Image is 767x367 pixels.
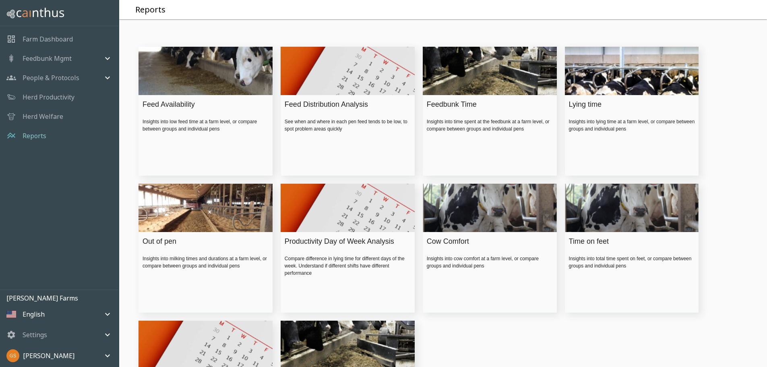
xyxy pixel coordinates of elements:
img: Productivity Day of Week Analysis [281,174,415,242]
a: Reports [23,131,46,141]
img: Time on feet [565,174,699,242]
div: Time on feet [569,236,691,247]
div: Lying time [569,99,691,110]
img: Feed Distribution Analysis [281,37,415,105]
div: Feedbunk Time [427,99,549,110]
p: [PERSON_NAME] [23,351,74,361]
p: Feedbunk Mgmt [23,54,72,63]
div: Productivity Day of Week Analysis [285,236,407,247]
a: Herd Productivity [23,92,74,102]
p: Settings [23,330,47,340]
div: See when and where in each pen feed tends to be low, to spot problem areas quickly [285,118,411,133]
img: Feed Availability [139,37,273,105]
p: English [23,309,45,319]
div: Feed Distribution Analysis [285,99,407,110]
div: Out of pen [143,236,265,247]
div: Insights into milking times and durations at a farm level, or compare between groups and individu... [143,255,269,270]
p: People & Protocols [23,73,79,83]
div: Cow Comfort [427,236,549,247]
img: Lying time [565,37,699,105]
div: Insights into total time spent on feet, or compare between groups and individual pens [569,255,695,270]
div: Insights into cow comfort at a farm level, or compare groups and individual pens [427,255,553,270]
div: Insights into time spent at the feedbunk at a farm level, or compare between groups and individua... [427,118,553,133]
a: Herd Welfare [23,112,63,121]
img: 1aa0c48fb701e1da05996ac86e083ad1 [6,349,19,362]
h5: Reports [135,4,165,15]
img: Feedbunk Time [423,37,557,105]
a: Farm Dashboard [23,34,73,44]
div: Insights into low feed time at a farm level, or compare between groups and individual pens [143,118,269,133]
img: Out of pen [139,174,273,242]
div: Feed Availability [143,99,265,110]
div: Compare difference in lying time for different days of the week. Understand if different shifts h... [285,255,411,277]
img: Cow Comfort [423,174,557,242]
div: Insights into lying time at a farm level, or compare between groups and individual pens [569,118,695,133]
p: [PERSON_NAME] Farms [6,293,119,303]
